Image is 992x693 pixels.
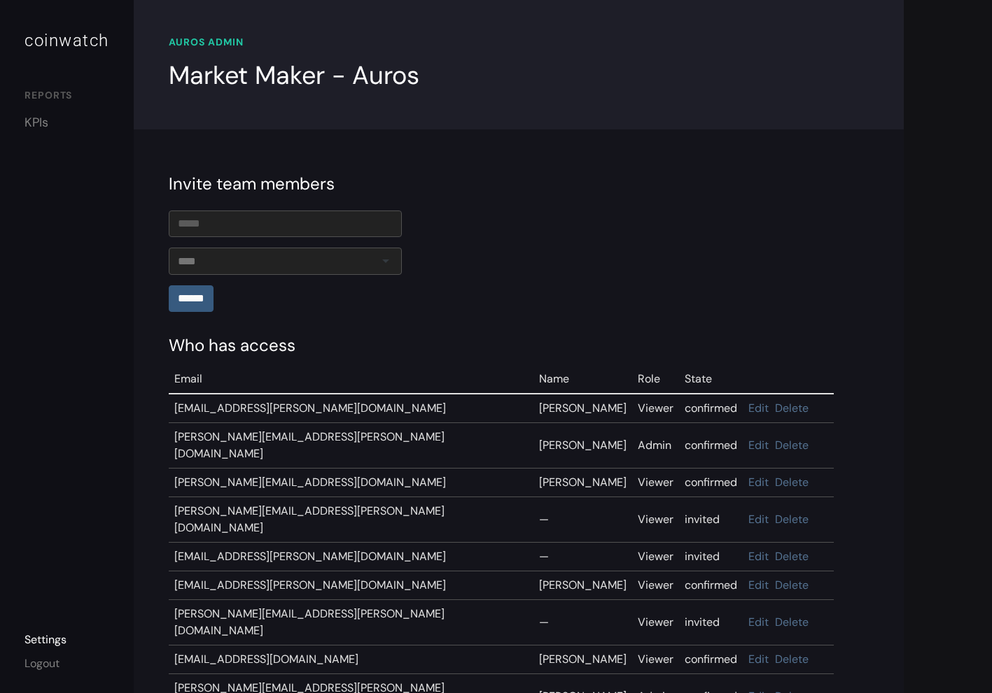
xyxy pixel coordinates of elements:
td: [PERSON_NAME][EMAIL_ADDRESS][PERSON_NAME][DOMAIN_NAME] [169,423,533,469]
td: invited [679,497,743,543]
a: Edit [748,652,769,666]
a: Delete [775,401,809,415]
a: Edit [748,549,769,564]
span: Viewer [638,401,673,415]
a: Edit [748,615,769,629]
a: Edit [748,401,769,415]
span: Viewer [638,475,673,490]
td: — [533,497,632,543]
td: confirmed [679,469,743,497]
span: Admin [638,438,671,452]
td: [EMAIL_ADDRESS][PERSON_NAME][DOMAIN_NAME] [169,543,533,571]
td: [PERSON_NAME][EMAIL_ADDRESS][PERSON_NAME][DOMAIN_NAME] [169,497,533,543]
td: [PERSON_NAME][EMAIL_ADDRESS][DOMAIN_NAME] [169,469,533,497]
a: Delete [775,578,809,592]
td: [PERSON_NAME][EMAIL_ADDRESS][PERSON_NAME][DOMAIN_NAME] [169,600,533,645]
div: REPORTS [25,88,109,106]
td: State [679,365,743,394]
td: [PERSON_NAME] [533,394,632,423]
td: [EMAIL_ADDRESS][PERSON_NAME][DOMAIN_NAME] [169,394,533,423]
span: Viewer [638,652,673,666]
td: confirmed [679,423,743,469]
a: Delete [775,438,809,452]
a: Edit [748,475,769,490]
a: Edit [748,438,769,452]
td: [EMAIL_ADDRESS][DOMAIN_NAME] [169,645,533,674]
td: invited [679,600,743,645]
div: Market Maker - Auros [169,57,419,94]
a: Logout [25,656,60,671]
td: Role [632,365,679,394]
td: — [533,600,632,645]
td: — [533,543,632,571]
a: Delete [775,615,809,629]
span: Viewer [638,549,673,564]
a: Delete [775,475,809,490]
a: Delete [775,549,809,564]
span: Viewer [638,512,673,527]
span: Viewer [638,615,673,629]
td: [EMAIL_ADDRESS][PERSON_NAME][DOMAIN_NAME] [169,571,533,600]
td: [PERSON_NAME] [533,645,632,674]
td: confirmed [679,394,743,423]
td: confirmed [679,571,743,600]
div: AUROS ADMIN [169,35,869,50]
a: Edit [748,512,769,527]
a: KPIs [25,113,109,132]
div: coinwatch [25,28,109,53]
td: [PERSON_NAME] [533,469,632,497]
span: Viewer [638,578,673,592]
td: Email [169,365,533,394]
div: Invite team members [169,171,869,197]
a: Edit [748,578,769,592]
td: Name [533,365,632,394]
div: Who has access [169,333,869,358]
td: confirmed [679,645,743,674]
td: [PERSON_NAME] [533,571,632,600]
td: invited [679,543,743,571]
td: [PERSON_NAME] [533,423,632,469]
a: Delete [775,652,809,666]
a: Delete [775,512,809,527]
